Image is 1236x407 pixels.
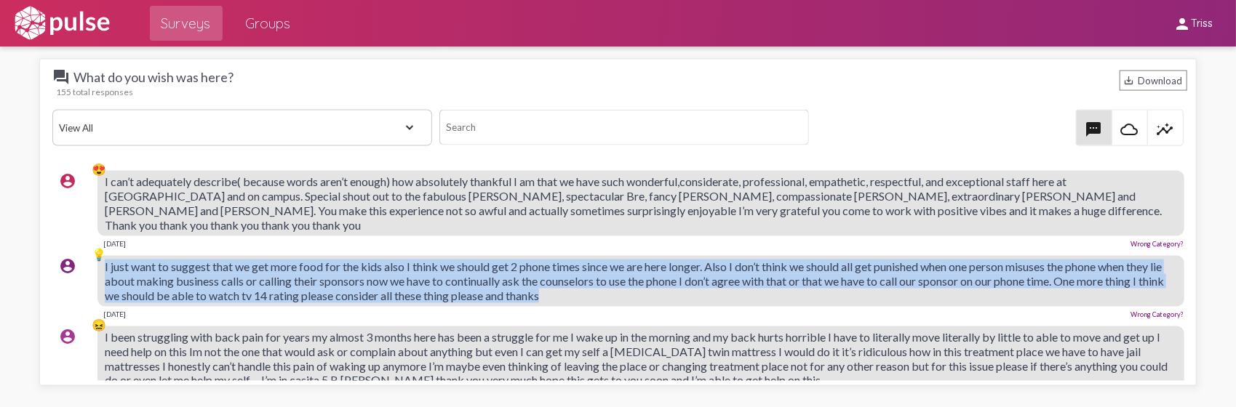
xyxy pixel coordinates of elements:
div: 💡 [92,247,106,262]
div: Download [1120,70,1187,91]
a: Surveys [150,6,223,41]
span: Surveys [162,10,211,36]
mat-icon: insights [1157,121,1174,138]
div: [DATE] [103,310,126,318]
mat-icon: account_circle [59,172,76,190]
mat-icon: cloud_queue [1121,121,1139,138]
div: 😍 [92,162,106,177]
input: Search [439,110,809,145]
img: white-logo.svg [12,5,112,41]
span: I been struggling with back pain for years my almost 3 months here has been a struggle for me I w... [105,330,1168,387]
mat-icon: Download [1124,75,1135,86]
span: What do you wish was here? [52,68,271,86]
div: [DATE] [103,239,126,248]
span: I just want to suggest that we get more food for the kids also I think we should get 2 phone time... [105,259,1164,302]
span: Groups [246,10,291,36]
div: 😖 [92,318,106,332]
div: 155 total responses [56,86,1187,97]
mat-icon: textsms [1085,121,1103,138]
mat-icon: person [1173,15,1191,33]
a: Wrong Category? [1131,240,1184,248]
span: I can’t adequately describe( because words aren’t enough) how absolutely thankful I am that we ha... [105,174,1162,232]
button: Triss [1162,9,1224,36]
mat-icon: account_circle [59,328,76,345]
mat-icon: question_answer [52,68,70,86]
a: Groups [234,6,303,41]
a: Wrong Category? [1131,310,1184,318]
span: Triss [1191,17,1213,31]
mat-icon: account_circle [59,257,76,275]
